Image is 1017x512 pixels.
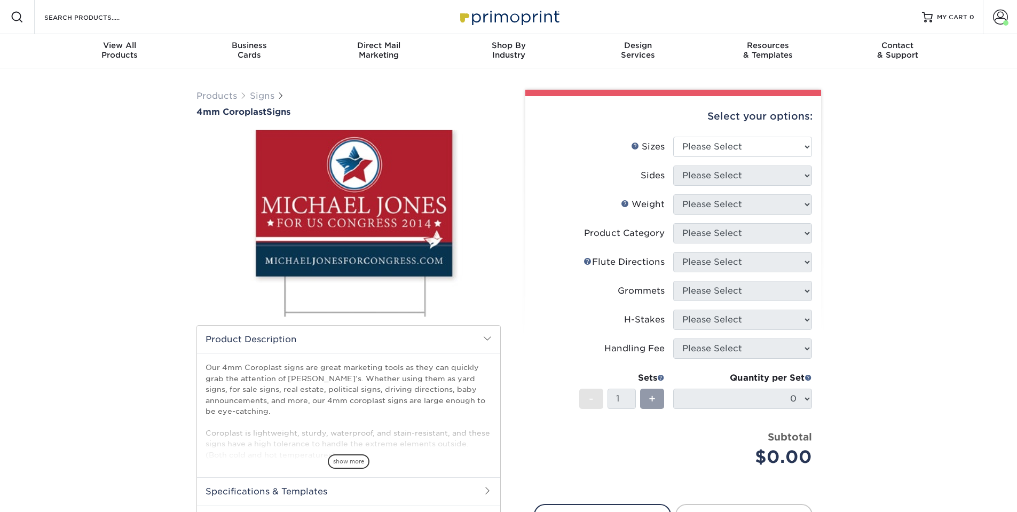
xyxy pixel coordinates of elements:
[833,41,963,50] span: Contact
[584,256,665,269] div: Flute Directions
[196,107,501,117] a: 4mm CoroplastSigns
[444,41,573,50] span: Shop By
[55,34,185,68] a: View AllProducts
[196,118,501,328] img: 4mm Coroplast 01
[328,454,369,469] span: show more
[444,34,573,68] a: Shop ByIndustry
[624,313,665,326] div: H-Stakes
[641,169,665,182] div: Sides
[621,198,665,211] div: Weight
[833,34,963,68] a: Contact& Support
[55,41,185,50] span: View All
[589,391,594,407] span: -
[43,11,147,23] input: SEARCH PRODUCTS.....
[584,227,665,240] div: Product Category
[184,41,314,50] span: Business
[184,34,314,68] a: BusinessCards
[314,41,444,60] div: Marketing
[703,41,833,50] span: Resources
[196,107,266,117] span: 4mm Coroplast
[573,41,703,60] div: Services
[649,391,656,407] span: +
[314,41,444,50] span: Direct Mail
[455,5,562,28] img: Primoprint
[196,107,501,117] h1: Signs
[250,91,274,101] a: Signs
[631,140,665,153] div: Sizes
[444,41,573,60] div: Industry
[604,342,665,355] div: Handling Fee
[197,477,500,505] h2: Specifications & Templates
[969,13,974,21] span: 0
[196,91,237,101] a: Products
[314,34,444,68] a: Direct MailMarketing
[197,326,500,353] h2: Product Description
[703,34,833,68] a: Resources& Templates
[534,96,813,137] div: Select your options:
[573,34,703,68] a: DesignServices
[184,41,314,60] div: Cards
[937,13,967,22] span: MY CART
[55,41,185,60] div: Products
[681,444,812,470] div: $0.00
[618,285,665,297] div: Grommets
[673,372,812,384] div: Quantity per Set
[833,41,963,60] div: & Support
[573,41,703,50] span: Design
[768,431,812,443] strong: Subtotal
[703,41,833,60] div: & Templates
[579,372,665,384] div: Sets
